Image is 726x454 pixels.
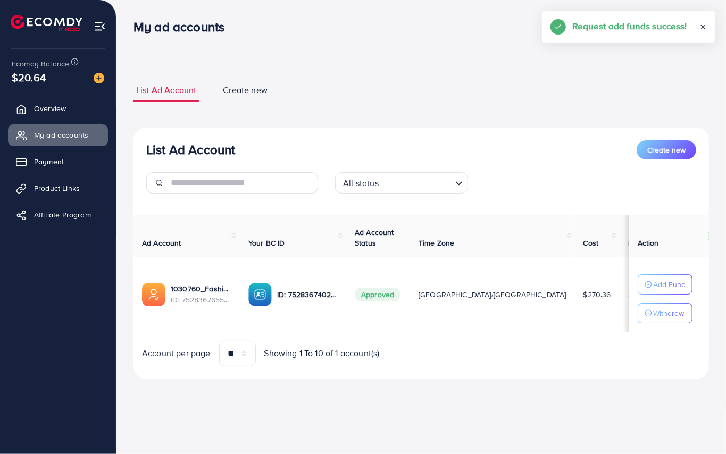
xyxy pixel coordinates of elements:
iframe: Chat [681,406,718,446]
span: Account per page [142,347,211,359]
span: Your BC ID [248,238,285,248]
span: Approved [355,288,400,301]
span: List Ad Account [136,84,196,96]
span: Affiliate Program [34,209,91,220]
img: ic-ads-acc.e4c84228.svg [142,283,165,306]
span: All status [341,175,381,191]
div: <span class='underline'>1030760_Fashion Rose_1752834697540</span></br>7528367655024508945 [171,283,231,305]
a: 1030760_Fashion Rose_1752834697540 [171,283,231,294]
p: Add Fund [653,278,686,291]
a: Affiliate Program [8,204,108,225]
a: Product Links [8,178,108,199]
span: Overview [34,103,66,114]
span: $20.64 [16,59,41,96]
h5: Request add funds success! [572,19,687,33]
span: Ecomdy Balance [12,58,69,69]
span: Time Zone [419,238,454,248]
button: Create new [637,140,696,159]
img: logo [11,15,82,31]
span: Action [638,238,659,248]
img: image [94,73,104,83]
img: ic-ba-acc.ded83a64.svg [248,283,272,306]
div: Search for option [335,172,468,194]
img: menu [94,20,106,32]
h3: List Ad Account [146,142,235,157]
span: Ad Account [142,238,181,248]
span: Ad Account Status [355,227,394,248]
span: Showing 1 To 10 of 1 account(s) [264,347,380,359]
h3: My ad accounts [133,19,233,35]
span: Create new [223,84,268,96]
button: Withdraw [638,303,692,323]
span: Product Links [34,183,80,194]
a: My ad accounts [8,124,108,146]
span: ID: 7528367655024508945 [171,295,231,305]
input: Search for option [382,173,451,191]
span: Create new [647,145,686,155]
span: Payment [34,156,64,167]
a: Overview [8,98,108,119]
span: [GEOGRAPHIC_DATA]/[GEOGRAPHIC_DATA] [419,289,566,300]
span: Cost [583,238,599,248]
span: My ad accounts [34,130,88,140]
p: ID: 7528367402921476112 [277,288,338,301]
button: Add Fund [638,274,692,295]
a: Payment [8,151,108,172]
span: $270.36 [583,289,611,300]
p: Withdraw [653,307,684,320]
